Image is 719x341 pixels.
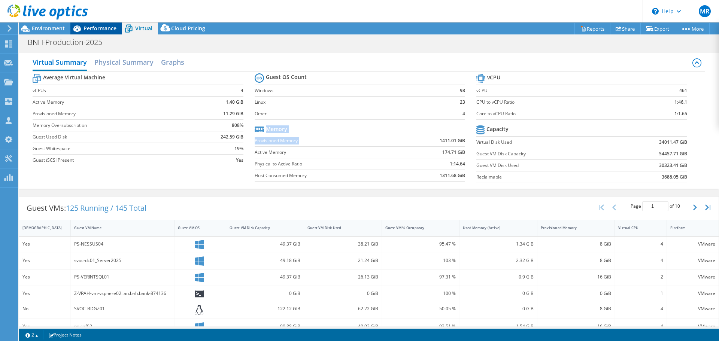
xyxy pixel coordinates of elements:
[74,225,162,230] div: Guest VM Name
[618,240,663,248] div: 4
[94,55,154,70] h2: Physical Summary
[135,25,152,32] span: Virtual
[670,305,715,313] div: VMware
[659,162,687,169] b: 30323.41 GiB
[255,87,446,94] label: Windows
[232,122,243,129] b: 808%
[307,240,378,248] div: 38.21 GiB
[675,203,680,209] span: 10
[84,25,116,32] span: Performance
[385,256,456,265] div: 103 %
[24,38,114,46] h1: BNH-Production-2025
[33,156,193,164] label: Guest iSCSI Present
[670,289,715,298] div: VMware
[22,322,67,331] div: Yes
[33,110,193,118] label: Provisioned Memory
[631,201,680,211] span: Page of
[22,225,58,230] div: [DEMOGRAPHIC_DATA]
[22,305,67,313] div: No
[463,240,534,248] div: 1.34 GiB
[476,138,614,146] label: Virtual Disk Used
[618,305,663,313] div: 4
[440,137,465,144] b: 1411.01 GiB
[652,8,659,15] svg: \n
[255,149,399,156] label: Active Memory
[255,110,446,118] label: Other
[43,74,105,81] b: Average Virtual Machine
[541,289,612,298] div: 0 GiB
[33,122,193,129] label: Memory Oversubscription
[226,98,243,106] b: 1.40 GiB
[241,87,243,94] b: 4
[541,273,612,281] div: 16 GiB
[670,240,715,248] div: VMware
[33,87,193,94] label: vCPUs
[230,305,300,313] div: 122.12 GiB
[22,273,67,281] div: Yes
[541,305,612,313] div: 8 GiB
[385,289,456,298] div: 100 %
[230,322,300,331] div: 99.88 GiB
[541,256,612,265] div: 8 GiB
[476,173,614,181] label: Reclaimable
[674,98,687,106] b: 1:46.1
[22,289,67,298] div: Yes
[385,322,456,331] div: 93.51 %
[22,256,67,265] div: Yes
[255,98,446,106] label: Linux
[74,322,171,331] div: ps-saf02
[307,305,378,313] div: 62.22 GiB
[463,289,534,298] div: 0 GiB
[463,225,525,230] div: Used Memory (Active)
[618,322,663,331] div: 4
[307,225,369,230] div: Guest VM Disk Used
[618,289,663,298] div: 1
[255,137,399,144] label: Provisioned Memory
[230,256,300,265] div: 49.18 GiB
[670,273,715,281] div: VMware
[462,110,465,118] b: 4
[541,322,612,331] div: 16 GiB
[674,110,687,118] b: 1:1.65
[171,25,205,32] span: Cloud Pricing
[230,289,300,298] div: 0 GiB
[178,225,213,230] div: Guest VM OS
[161,55,184,70] h2: Graphs
[463,322,534,331] div: 1.54 GiB
[266,125,287,133] b: Memory
[618,256,663,265] div: 4
[699,5,711,17] span: MR
[32,25,65,32] span: Environment
[307,256,378,265] div: 21.24 GiB
[679,87,687,94] b: 461
[670,225,706,230] div: Platform
[675,23,710,34] a: More
[460,87,465,94] b: 98
[230,240,300,248] div: 49.37 GiB
[670,322,715,331] div: VMware
[33,133,193,141] label: Guest Used Disk
[385,273,456,281] div: 97.31 %
[230,273,300,281] div: 49.37 GiB
[43,330,87,340] a: Project Notes
[221,133,243,141] b: 242.59 GiB
[234,145,243,152] b: 19%
[574,23,610,34] a: Reports
[22,240,67,248] div: Yes
[74,256,171,265] div: svoc-dc01_Server2025
[476,150,614,158] label: Guest VM Disk Capacity
[66,203,146,213] span: 125 Running / 145 Total
[19,197,154,220] div: Guest VMs:
[486,125,509,133] b: Capacity
[476,98,639,106] label: CPU to vCPU Ratio
[385,305,456,313] div: 50.05 %
[266,73,307,81] b: Guest OS Count
[385,225,447,230] div: Guest VM % Occupancy
[74,240,171,248] div: PS-NESSUS04
[236,156,243,164] b: Yes
[230,225,291,230] div: Guest VM Disk Capacity
[460,98,465,106] b: 23
[307,273,378,281] div: 26.13 GiB
[476,87,639,94] label: vCPU
[385,240,456,248] div: 95.47 %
